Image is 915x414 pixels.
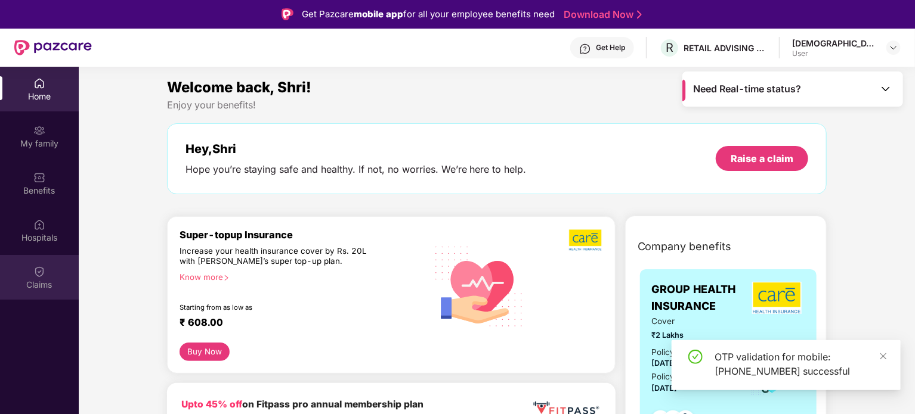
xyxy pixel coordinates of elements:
b: on Fitpass pro annual membership plan [181,399,424,410]
span: Need Real-time status? [694,83,802,95]
img: svg+xml;base64,PHN2ZyBpZD0iQmVuZWZpdHMiIHhtbG5zPSJodHRwOi8vd3d3LnczLm9yZy8yMDAwL3N2ZyIgd2lkdGg9Ij... [33,172,45,183]
div: Know more [180,272,419,281]
img: svg+xml;base64,PHN2ZyBpZD0iSGVscC0zMngzMiIgeG1sbnM9Imh0dHA6Ly93d3cudzMub3JnLzIwMDAvc3ZnIiB3aWR0aD... [579,43,591,55]
div: Starting from as low as [180,303,376,312]
span: [DATE] [652,359,678,368]
img: svg+xml;base64,PHN2ZyB3aWR0aD0iMjAiIGhlaWdodD0iMjAiIHZpZXdCb3g9IjAgMCAyMCAyMCIgZmlsbD0ibm9uZSIgeG... [33,124,45,136]
img: Logo [282,8,293,20]
img: Toggle Icon [880,83,892,95]
img: svg+xml;base64,PHN2ZyBpZD0iSG9zcGl0YWxzIiB4bWxucz0iaHR0cDovL3d3dy53My5vcmcvMjAwMC9zdmciIHdpZHRoPS... [33,219,45,231]
img: svg+xml;base64,PHN2ZyBpZD0iRHJvcGRvd24tMzJ4MzIiIHhtbG5zPSJodHRwOi8vd3d3LnczLm9yZy8yMDAwL3N2ZyIgd2... [889,43,898,52]
span: ₹2 Lakhs [652,329,734,341]
div: Get Pazcare for all your employee benefits need [302,7,555,21]
div: ₹ 608.00 [180,316,415,331]
div: OTP validation for mobile: [PHONE_NUMBER] successful [715,350,886,378]
button: Buy Now [180,343,230,361]
span: close [879,352,888,360]
span: R [666,41,673,55]
span: Company benefits [638,238,732,255]
img: svg+xml;base64,PHN2ZyB4bWxucz0iaHR0cDovL3d3dy53My5vcmcvMjAwMC9zdmciIHhtbG5zOnhsaW5rPSJodHRwOi8vd3... [426,232,533,340]
div: RETAIL ADVISING SERVICES LLP [684,42,767,54]
div: Super-topup Insurance [180,229,426,241]
div: Raise a claim [731,152,793,165]
img: insurerLogo [752,282,802,314]
b: Upto 45% off [181,399,242,410]
img: b5dec4f62d2307b9de63beb79f102df3.png [569,229,603,251]
div: User [792,49,876,58]
img: svg+xml;base64,PHN2ZyBpZD0iQ2xhaW0iIHhtbG5zPSJodHRwOi8vd3d3LnczLm9yZy8yMDAwL3N2ZyIgd2lkdGg9IjIwIi... [33,266,45,278]
div: [DEMOGRAPHIC_DATA] [792,38,876,49]
span: GROUP HEALTH INSURANCE [652,281,750,315]
div: Policy Expiry [652,371,701,383]
span: check-circle [688,350,703,364]
div: Hope you’re staying safe and healthy. If not, no worries. We’re here to help. [186,163,527,176]
strong: mobile app [354,8,403,20]
span: Welcome back, Shri! [167,79,311,96]
div: Hey, Shri [186,142,527,156]
span: Cover [652,315,734,328]
div: Policy issued [652,346,702,359]
span: [DATE] [652,384,678,393]
img: svg+xml;base64,PHN2ZyBpZD0iSG9tZSIgeG1sbnM9Imh0dHA6Ly93d3cudzMub3JnLzIwMDAvc3ZnIiB3aWR0aD0iMjAiIG... [33,77,45,89]
img: Stroke [637,8,642,21]
a: Download Now [564,8,638,21]
span: right [223,275,230,281]
img: New Pazcare Logo [14,40,92,55]
div: Get Help [596,43,625,52]
div: Enjoy your benefits! [167,99,827,111]
div: Increase your health insurance cover by Rs. 20L with [PERSON_NAME]’s super top-up plan. [180,246,375,267]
